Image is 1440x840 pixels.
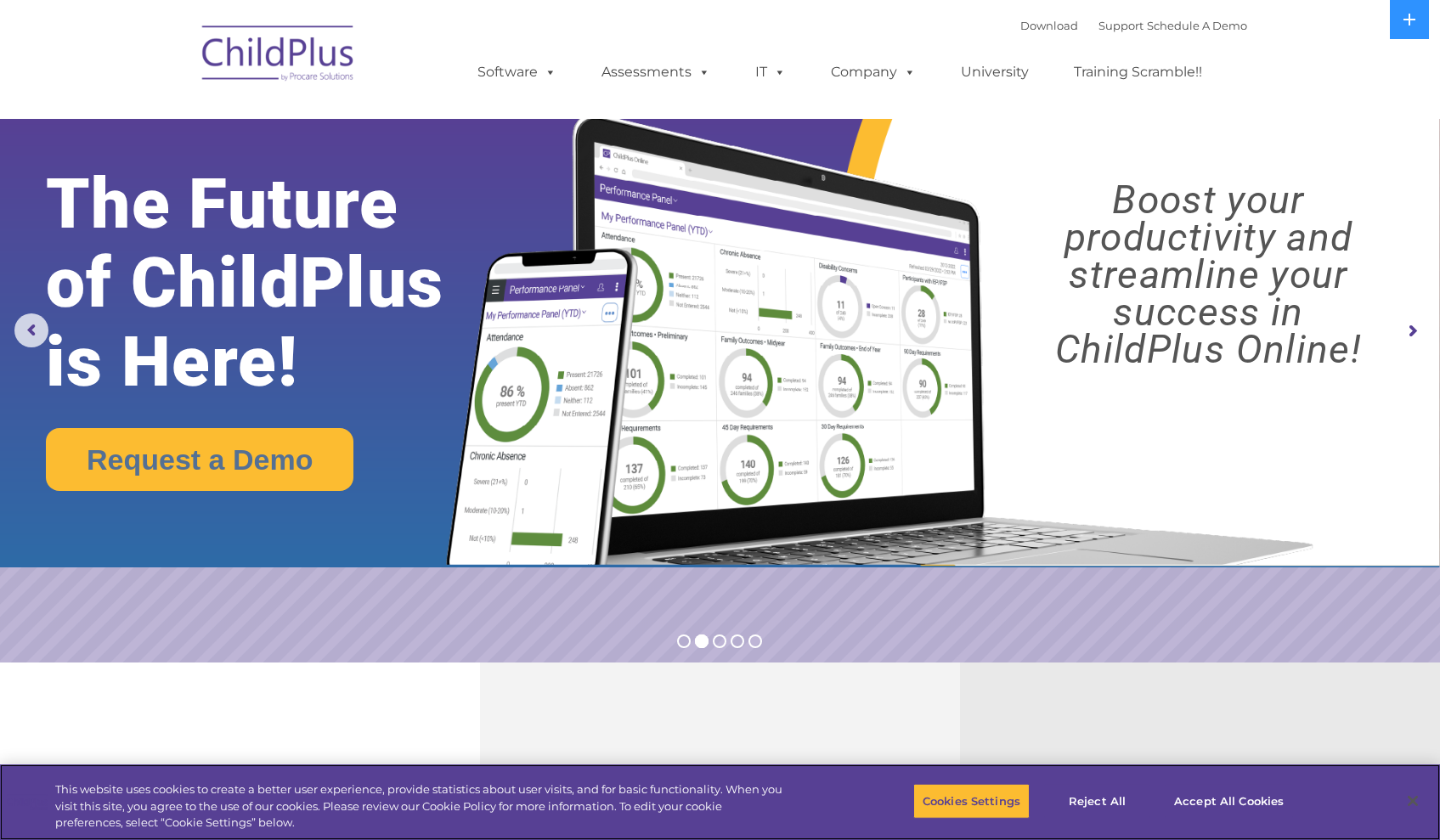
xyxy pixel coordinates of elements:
[1165,783,1293,819] button: Accept All Cookies
[995,181,1422,368] rs-layer: Boost your productivity and streamline your success in ChildPlus Online!
[1057,55,1219,89] a: Training Scramble!!
[584,55,727,89] a: Assessments
[1394,782,1432,820] button: Close
[944,55,1046,89] a: University
[460,55,573,89] a: Software
[194,14,364,99] img: ChildPlus by Procare Solutions
[913,783,1030,819] button: Cookies Settings
[236,112,288,125] span: Last name
[1020,19,1078,32] a: Download
[1098,19,1144,32] a: Support
[46,165,505,402] rs-layer: The Future of ChildPlus is Here!
[1147,19,1247,32] a: Schedule A Demo
[1044,783,1150,819] button: Reject All
[738,55,803,89] a: IT
[236,182,308,194] span: Phone number
[1020,19,1247,32] font: |
[55,781,792,832] div: This website uses cookies to create a better user experience, provide statistics about user visit...
[46,428,353,491] a: Request a Demo
[814,55,933,89] a: Company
